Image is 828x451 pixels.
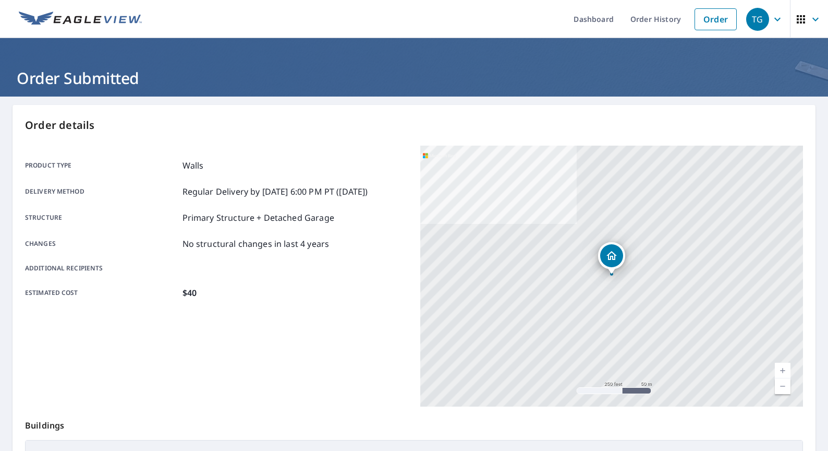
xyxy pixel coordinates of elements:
p: Walls [182,159,204,172]
p: Primary Structure + Detached Garage [182,211,334,224]
h1: Order Submitted [13,67,815,89]
a: Current Level 17, Zoom Out [775,378,790,394]
p: Product type [25,159,178,172]
p: No structural changes in last 4 years [182,238,330,250]
p: Regular Delivery by [DATE] 6:00 PM PT ([DATE]) [182,185,368,198]
p: Order details [25,117,803,133]
p: Estimated cost [25,287,178,299]
p: Structure [25,211,178,224]
p: Additional recipients [25,264,178,273]
p: Delivery method [25,185,178,198]
a: Order [695,8,737,30]
a: Current Level 17, Zoom In [775,363,790,378]
p: Changes [25,238,178,250]
div: TG [746,8,769,31]
p: $40 [182,287,197,299]
p: Buildings [25,407,803,440]
img: EV Logo [19,11,142,27]
div: Dropped pin, building 1, Residential property, 48 Hewitt Dr Uncasville, CT 06382 [598,242,625,275]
